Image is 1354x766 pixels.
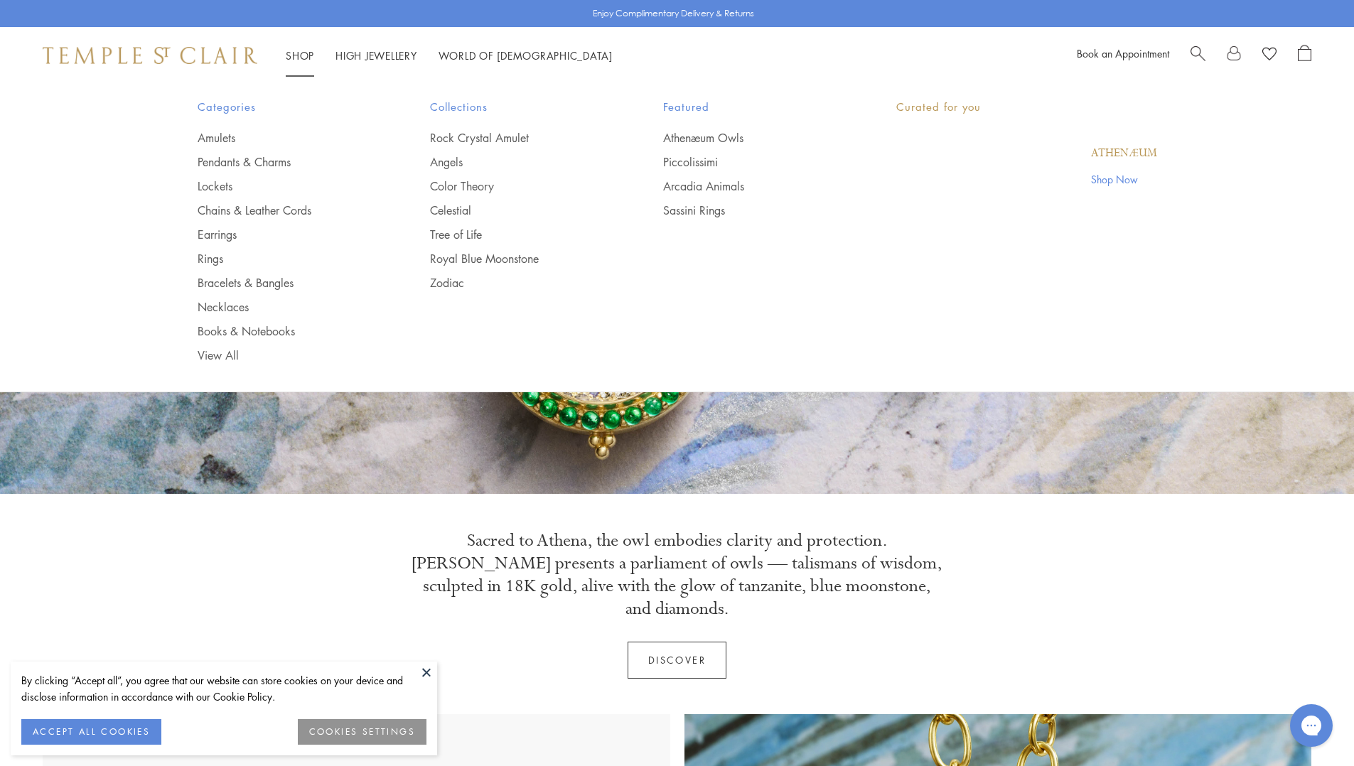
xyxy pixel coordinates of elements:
[430,130,606,146] a: Rock Crystal Amulet
[430,275,606,291] a: Zodiac
[1077,46,1169,60] a: Book an Appointment
[1191,45,1205,66] a: Search
[1298,45,1311,66] a: Open Shopping Bag
[593,6,754,21] p: Enjoy Complimentary Delivery & Returns
[663,203,839,218] a: Sassini Rings
[198,275,374,291] a: Bracelets & Bangles
[198,227,374,242] a: Earrings
[1091,146,1157,161] a: Athenæum
[411,529,944,620] p: Sacred to Athena, the owl embodies clarity and protection. [PERSON_NAME] presents a parliament of...
[198,130,374,146] a: Amulets
[198,323,374,339] a: Books & Notebooks
[198,178,374,194] a: Lockets
[198,299,374,315] a: Necklaces
[430,203,606,218] a: Celestial
[430,251,606,266] a: Royal Blue Moonstone
[896,98,1157,116] p: Curated for you
[43,47,257,64] img: Temple St. Clair
[198,98,374,116] span: Categories
[1091,171,1157,187] a: Shop Now
[430,178,606,194] a: Color Theory
[439,48,613,63] a: World of [DEMOGRAPHIC_DATA]World of [DEMOGRAPHIC_DATA]
[430,227,606,242] a: Tree of Life
[628,642,727,679] a: Discover
[286,48,314,63] a: ShopShop
[198,154,374,170] a: Pendants & Charms
[663,178,839,194] a: Arcadia Animals
[430,154,606,170] a: Angels
[198,203,374,218] a: Chains & Leather Cords
[298,719,426,745] button: COOKIES SETTINGS
[286,47,613,65] nav: Main navigation
[663,154,839,170] a: Piccolissimi
[198,251,374,266] a: Rings
[21,719,161,745] button: ACCEPT ALL COOKIES
[663,130,839,146] a: Athenæum Owls
[335,48,417,63] a: High JewelleryHigh Jewellery
[21,672,426,705] div: By clicking “Accept all”, you agree that our website can store cookies on your device and disclos...
[430,98,606,116] span: Collections
[198,347,374,363] a: View All
[1283,699,1340,752] iframe: Gorgias live chat messenger
[663,98,839,116] span: Featured
[1262,45,1277,66] a: View Wishlist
